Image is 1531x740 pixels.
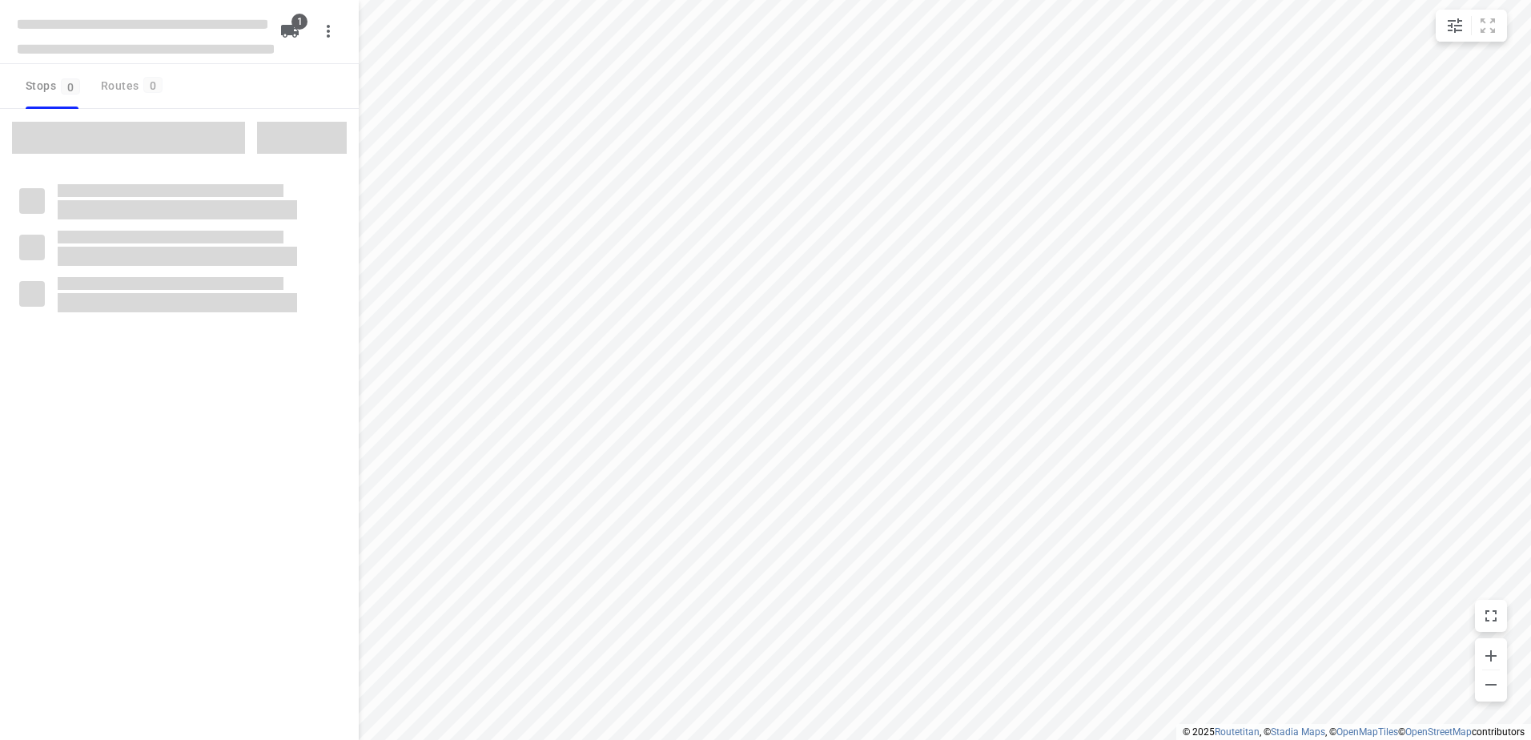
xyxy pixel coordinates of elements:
[1439,10,1471,42] button: Map settings
[1336,726,1398,738] a: OpenMapTiles
[1215,726,1260,738] a: Routetitan
[1183,726,1525,738] li: © 2025 , © , © © contributors
[1436,10,1507,42] div: small contained button group
[1405,726,1472,738] a: OpenStreetMap
[1271,726,1325,738] a: Stadia Maps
